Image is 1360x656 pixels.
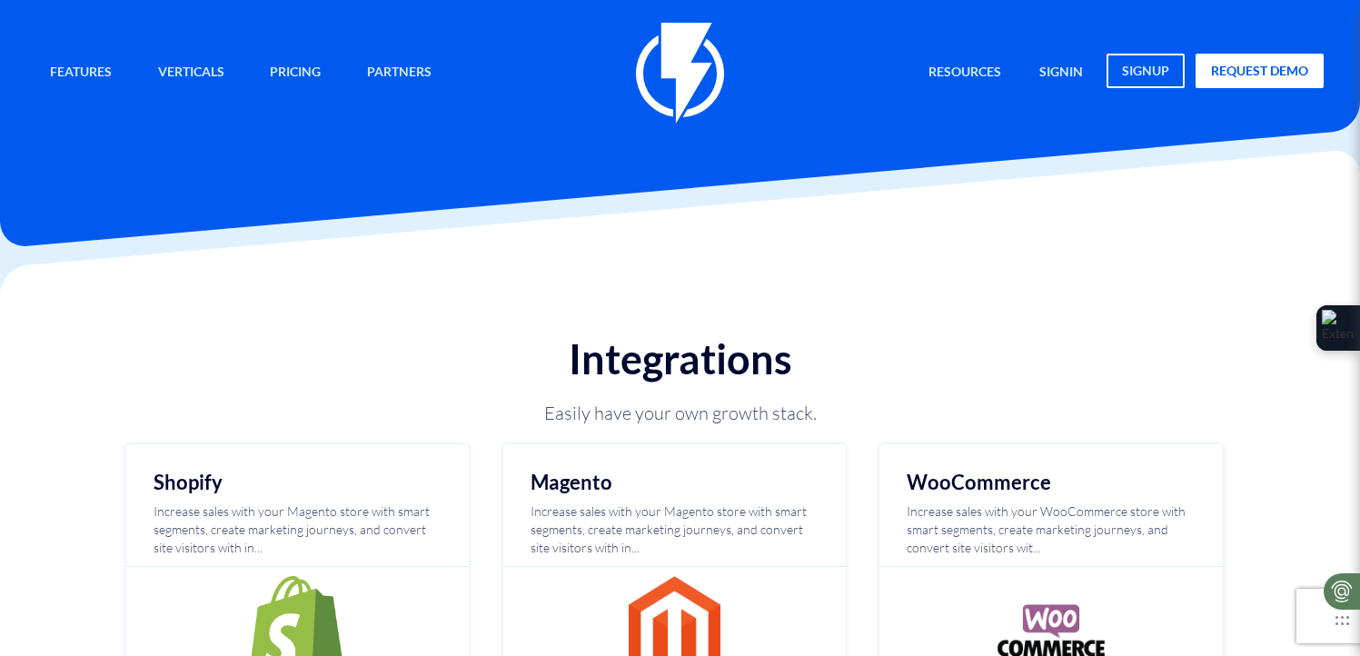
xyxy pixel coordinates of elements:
[907,502,1195,557] p: Increase sales with your WooCommerce store with smart segments, create marketing journeys, and co...
[323,337,1038,382] h1: Integrations
[144,54,238,93] a: Verticals
[1107,54,1185,88] a: signup
[1026,54,1097,93] a: signin
[154,502,442,557] p: Increase sales with your Magento store with smart segments, create marketing journeys, and conver...
[907,472,1195,493] h2: WooCommerce
[408,401,953,426] p: Easily have your own growth stack.
[1196,54,1324,88] a: request demo
[353,54,445,93] a: Partners
[1322,310,1355,346] img: Extension Icon
[154,472,442,493] h2: Shopify
[256,54,334,93] a: Pricing
[531,472,819,493] h2: Magento
[36,54,125,93] a: Features
[915,54,1015,93] a: Resources
[531,502,819,557] p: Increase sales with your Magento store with smart segments, create marketing journeys, and conver...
